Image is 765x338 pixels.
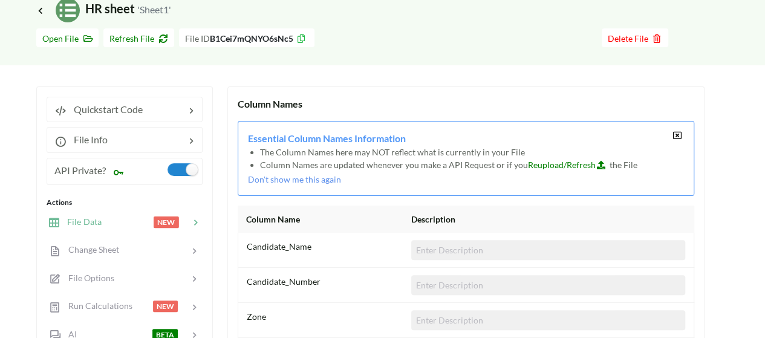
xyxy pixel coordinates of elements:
[411,275,685,295] input: Enter Description
[247,241,311,252] span: Candidate_Name
[260,146,672,158] li: The Column Names here may NOT reflect what is currently in your File
[36,1,171,16] span: HR sheet
[248,174,672,186] p: Don't show me this again
[246,213,411,226] div: Column Name
[528,160,610,170] span: Reupload/Refresh
[61,244,119,255] span: Change Sheet
[61,273,114,283] span: File Options
[60,216,102,227] span: File Data
[260,158,672,171] li: Column Names are updated whenever you make a API Request or if you the File
[248,132,406,144] span: Essential Column Names Information
[137,4,171,15] small: 'Sheet1'
[238,97,694,111] div: Column Names
[608,33,662,44] span: Delete File
[61,301,132,311] span: Run Calculations
[602,28,668,47] button: Delete File
[185,33,210,44] span: File ID
[411,310,685,330] input: Enter Description
[67,134,108,145] span: File Info
[103,28,174,47] button: Refresh File
[67,103,143,115] span: Quickstart Code
[153,301,178,312] span: NEW
[54,164,106,176] span: API Private?
[36,28,99,47] button: Open File
[411,213,686,226] div: Description
[411,240,685,260] input: Enter Description
[109,33,168,44] span: Refresh File
[210,33,293,44] b: B1Cei7mQNYO6sNc5
[47,197,203,208] div: Actions
[154,216,179,228] span: NEW
[247,311,266,322] span: Zone
[247,276,321,287] span: Candidate_Number
[42,33,93,44] span: Open File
